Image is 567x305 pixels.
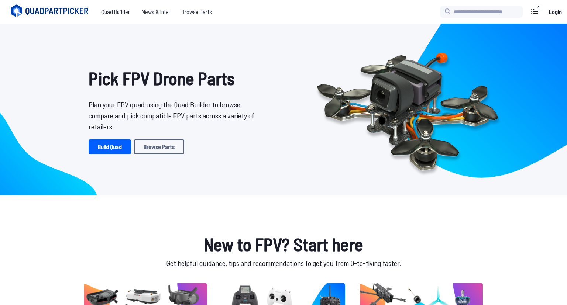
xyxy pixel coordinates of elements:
a: News & Intel [136,4,176,19]
a: Login [546,4,564,19]
a: Browse Parts [134,139,184,154]
a: Browse Parts [176,4,218,19]
a: Build Quad [89,139,131,154]
p: Plan your FPV quad using the Quad Builder to browse, compare and pick compatible FPV parts across... [89,99,260,132]
div: 4 [534,4,543,11]
p: Get helpful guidance, tips and recommendations to get you from 0-to-flying faster. [83,257,484,268]
img: Quadcopter [301,36,514,183]
h1: New to FPV? Start here [83,231,484,257]
a: Quad Builder [95,4,136,19]
h1: Pick FPV Drone Parts [89,65,260,91]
